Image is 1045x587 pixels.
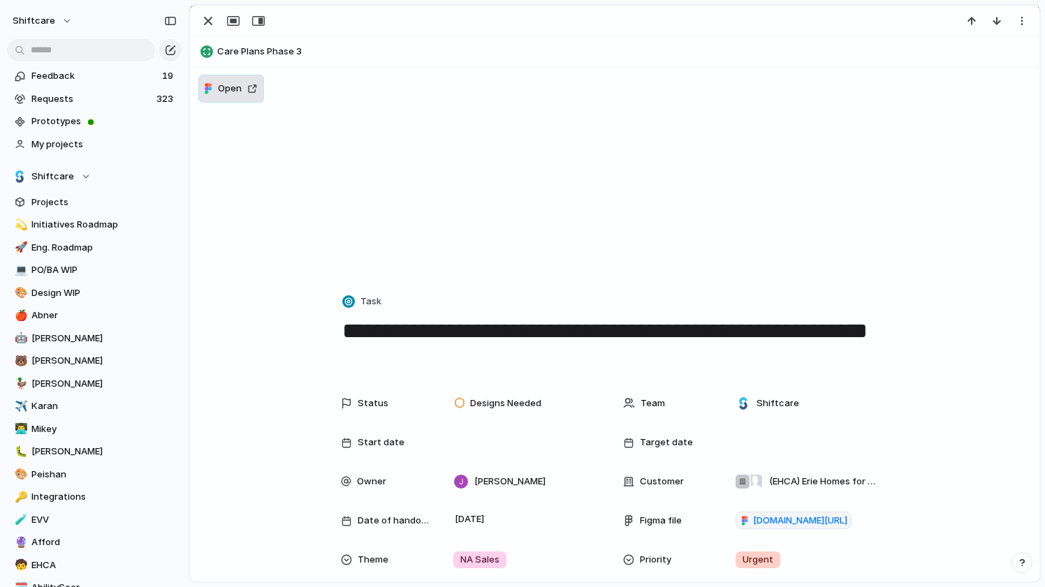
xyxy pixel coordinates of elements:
[13,286,27,300] button: 🎨
[7,328,182,349] div: 🤖[PERSON_NAME]
[474,475,546,489] span: [PERSON_NAME]
[15,535,24,551] div: 🔮
[7,66,182,87] a: Feedback19
[769,475,877,489] span: (EHCA) Erie Homes for Children and Adults , You me and the community
[13,445,27,459] button: 🐛
[31,263,177,277] span: PO/BA WIP
[13,422,27,436] button: 👨‍💻
[470,396,541,410] span: Designs Needed
[31,513,177,527] span: EVV
[736,512,852,530] a: [DOMAIN_NAME][URL]
[15,308,24,324] div: 🍎
[13,490,27,504] button: 🔑
[7,441,182,462] a: 🐛[PERSON_NAME]
[358,396,388,410] span: Status
[15,444,24,460] div: 🐛
[7,237,182,258] a: 🚀Eng. Roadmap
[13,513,27,527] button: 🧪
[31,468,177,482] span: Peishan
[640,436,693,449] span: Target date
[31,241,177,255] span: Eng. Roadmap
[31,377,177,391] span: [PERSON_NAME]
[13,241,27,255] button: 🚀
[15,376,24,392] div: 🦆
[15,421,24,437] div: 👨‍💻
[7,373,182,394] a: 🦆[PERSON_NAME]
[31,422,177,436] span: Mikey
[162,69,176,83] span: 19
[31,114,177,128] span: Prototypes
[15,239,24,255] div: 🚀
[7,89,182,110] a: Requests323
[13,399,27,413] button: ✈️
[218,82,242,96] span: Open
[7,464,182,485] a: 🎨Peishan
[15,489,24,505] div: 🔑
[357,475,386,489] span: Owner
[31,138,177,151] span: My projects
[743,553,773,567] span: Urgent
[196,40,1033,63] button: Care Plans Phase 3
[7,396,182,417] div: ✈️Karan
[31,309,177,322] span: Abner
[31,286,177,300] span: Design WIP
[7,283,182,304] a: 🎨Design WIP
[31,195,177,209] span: Projects
[15,512,24,528] div: 🧪
[15,557,24,573] div: 🧒
[7,166,182,187] button: Shiftcare
[31,218,177,232] span: Initiatives Roadmap
[31,445,177,459] span: [PERSON_NAME]
[358,514,430,528] span: Date of handover
[7,419,182,440] a: 👨‍💻Mikey
[7,214,182,235] a: 💫Initiatives Roadmap
[460,553,499,567] span: NA Sales
[13,218,27,232] button: 💫
[13,558,27,572] button: 🧒
[360,295,381,309] span: Task
[640,475,684,489] span: Customer
[640,514,682,528] span: Figma file
[640,553,671,567] span: Priority
[358,553,388,567] span: Theme
[217,45,1033,59] span: Care Plans Phase 3
[31,332,177,345] span: [PERSON_NAME]
[358,436,404,449] span: Start date
[15,285,24,301] div: 🎨
[13,332,27,345] button: 🤖
[6,10,80,32] button: shiftcare
[15,217,24,233] div: 💫
[13,14,55,28] span: shiftcare
[15,262,24,278] div: 💻
[7,350,182,371] a: 🐻[PERSON_NAME]
[7,305,182,326] div: 🍎Abner
[31,558,177,572] span: EHCA
[753,514,847,528] span: [DOMAIN_NAME][URL]
[7,260,182,281] a: 💻PO/BA WIP
[7,510,182,530] a: 🧪EVV
[13,354,27,368] button: 🐻
[339,292,386,312] button: Task
[7,111,182,132] a: Prototypes
[156,92,176,106] span: 323
[31,354,177,368] span: [PERSON_NAME]
[15,353,24,369] div: 🐻
[198,75,264,103] button: Open
[31,69,158,83] span: Feedback
[15,399,24,415] div: ✈️
[451,511,488,528] span: [DATE]
[7,555,182,576] a: 🧒EHCA
[7,486,182,507] a: 🔑Integrations
[31,170,74,184] span: Shiftcare
[31,399,177,413] span: Karan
